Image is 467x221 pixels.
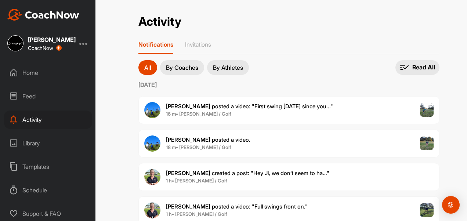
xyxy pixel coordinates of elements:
[166,203,210,210] b: [PERSON_NAME]
[4,181,92,199] div: Schedule
[138,41,173,48] p: Notifications
[185,41,211,48] p: Invitations
[138,80,439,89] label: [DATE]
[166,136,210,143] b: [PERSON_NAME]
[144,202,160,218] img: user avatar
[144,135,160,152] img: user avatar
[138,15,181,29] h2: Activity
[28,45,62,51] div: CoachNow
[166,103,333,110] span: posted a video : " First swing [DATE] since you... "
[420,137,434,151] img: post image
[207,60,249,75] button: By Athletes
[28,37,76,43] div: [PERSON_NAME]
[166,136,250,143] span: posted a video .
[166,103,210,110] b: [PERSON_NAME]
[166,203,308,210] span: posted a video : " Full swings front on. "
[138,60,157,75] button: All
[166,170,329,177] span: created a post : "Hey Ji, we don’t seem to ha..."
[4,134,92,152] div: Library
[166,170,210,177] b: [PERSON_NAME]
[166,144,231,150] b: 18 m • [PERSON_NAME] / Golf
[4,157,92,176] div: Templates
[7,9,79,21] img: CoachNow
[420,103,434,117] img: post image
[442,196,460,214] div: Open Intercom Messenger
[420,203,434,217] img: post image
[7,35,23,51] img: square_b642002303195a58a28e366dc8f7d73c.jpg
[4,110,92,129] div: Activity
[166,211,227,217] b: 1 h • [PERSON_NAME] / Golf
[144,102,160,118] img: user avatar
[166,65,198,70] p: By Coaches
[166,178,227,184] b: 1 h • [PERSON_NAME] / Golf
[166,111,231,117] b: 16 m • [PERSON_NAME] / Golf
[144,65,151,70] p: All
[4,87,92,105] div: Feed
[160,60,204,75] button: By Coaches
[144,169,160,185] img: user avatar
[4,64,92,82] div: Home
[213,65,243,70] p: By Athletes
[412,64,435,71] p: Read All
